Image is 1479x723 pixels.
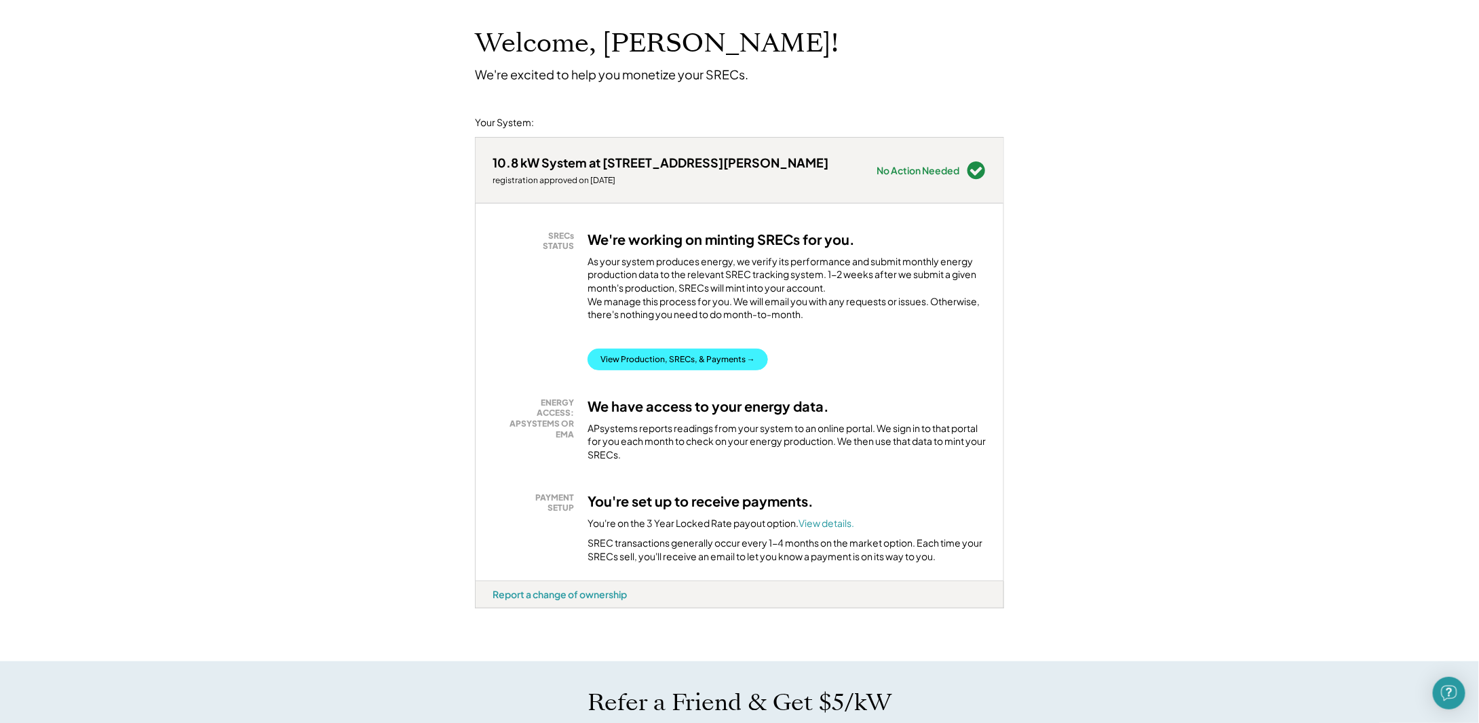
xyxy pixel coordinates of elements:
[588,397,829,415] h3: We have access to your energy data.
[588,688,891,717] h1: Refer a Friend & Get $5/kW
[475,608,522,614] div: 7jhqfw6x - VA Distributed
[588,231,855,248] h3: We're working on minting SRECs for you.
[475,66,748,82] div: We're excited to help you monetize your SRECs.
[475,116,534,130] div: Your System:
[499,492,574,513] div: PAYMENT SETUP
[588,349,768,370] button: View Production, SRECs, & Payments →
[1433,677,1465,709] div: Open Intercom Messenger
[877,165,959,175] div: No Action Needed
[799,517,854,529] a: View details.
[588,492,813,510] h3: You're set up to receive payments.
[588,517,854,530] div: You're on the 3 Year Locked Rate payout option.
[493,588,627,600] div: Report a change of ownership
[493,175,828,186] div: registration approved on [DATE]
[588,536,986,563] div: SREC transactions generally occur every 1-4 months on the market option. Each time your SRECs sel...
[588,422,986,462] div: APsystems reports readings from your system to an online portal. We sign in to that portal for yo...
[493,155,828,170] div: 10.8 kW System at [STREET_ADDRESS][PERSON_NAME]
[475,28,839,60] h1: Welcome, [PERSON_NAME]!
[499,397,574,439] div: ENERGY ACCESS: APSYSTEMS OR EMA
[499,231,574,252] div: SRECs STATUS
[588,255,986,328] div: As your system produces energy, we verify its performance and submit monthly energy production da...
